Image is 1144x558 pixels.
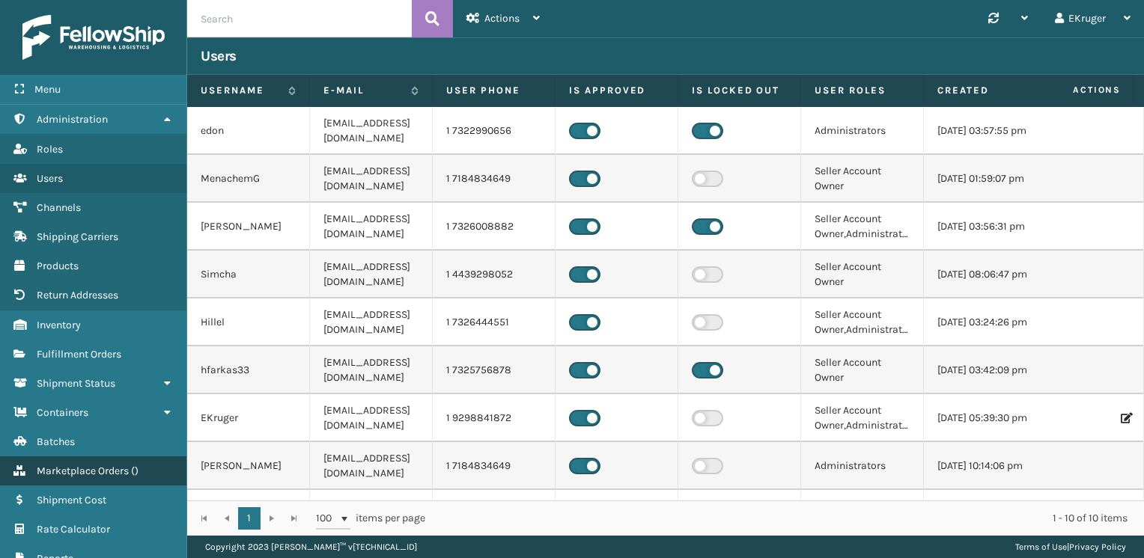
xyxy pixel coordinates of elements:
img: logo [22,15,165,60]
td: [PERSON_NAME] [187,442,310,490]
td: [DATE] 03:57:55 pm [924,107,1047,155]
td: 1 4439298052 [433,251,556,298]
td: [EMAIL_ADDRESS][DOMAIN_NAME] [310,251,433,298]
span: Shipment Status [37,377,115,390]
label: User Roles [815,84,910,97]
td: Elkanah [187,490,310,538]
td: Hillel [187,298,310,346]
span: Containers [37,406,88,419]
span: Marketplace Orders [37,465,129,477]
td: [EMAIL_ADDRESS][DOMAIN_NAME] [310,298,433,346]
td: [PERSON_NAME] [187,203,310,251]
label: E-mail [323,84,404,97]
span: Shipment Cost [37,494,106,506]
label: Is Approved [569,84,664,97]
td: hfarkas33 [187,346,310,394]
td: Seller Account Owner [801,490,924,538]
label: Is Locked Out [692,84,787,97]
td: 1 7184834649 [433,155,556,203]
td: Simcha [187,251,310,298]
td: [DATE] 03:42:09 pm [924,346,1047,394]
td: [DATE] 03:24:26 pm [924,298,1047,346]
td: [EMAIL_ADDRESS][DOMAIN_NAME] [310,155,433,203]
td: 1 7184834649 [433,442,556,490]
td: EKruger [187,394,310,442]
span: Users [37,172,63,185]
td: 1 9298841872 [433,394,556,442]
p: Copyright 2023 [PERSON_NAME]™ v [TECHNICAL_ID] [205,536,417,558]
td: Administrators [801,107,924,155]
span: Channels [37,201,81,214]
td: 1 7322990656 [433,107,556,155]
td: [EMAIL_ADDRESS][DOMAIN_NAME] [310,346,433,394]
div: | [1015,536,1126,558]
td: Seller Account Owner,Administrators [801,394,924,442]
span: ( ) [131,465,139,477]
td: [EMAIL_ADDRESS][DOMAIN_NAME] [310,203,433,251]
td: [EMAIL_ADDRESS][DOMAIN_NAME] [310,394,433,442]
span: Return Addresses [37,289,118,301]
span: Actions [1026,78,1130,102]
span: 100 [316,511,338,526]
span: Menu [34,83,61,96]
label: Created [937,84,1017,97]
td: [DATE] 01:59:07 pm [924,155,1047,203]
td: 1 7326008882 [433,203,556,251]
span: Inventory [37,319,81,331]
a: Terms of Use [1015,542,1067,552]
a: 1 [238,507,261,530]
span: Batches [37,435,75,448]
span: Actions [484,12,520,25]
td: 1 7325756878 [433,346,556,394]
td: Seller Account Owner,Administrators [801,298,924,346]
label: User phone [446,84,541,97]
td: [DATE] 08:24:39 pm [924,490,1047,538]
span: Fulfillment Orders [37,348,121,361]
i: Edit [1121,413,1130,423]
td: [DATE] 05:39:30 pm [924,394,1047,442]
span: Administration [37,113,108,126]
td: Administrators [801,442,924,490]
td: [DATE] 10:14:06 pm [924,442,1047,490]
span: Shipping Carriers [37,230,118,243]
td: [EMAIL_ADDRESS][DOMAIN_NAME] [310,490,433,538]
td: Seller Account Owner [801,155,924,203]
label: Username [201,84,281,97]
td: Seller Account Owner [801,251,924,298]
span: items per page [316,507,425,530]
td: Seller Account Owner [801,346,924,394]
td: MenachemG [187,155,310,203]
h3: Users [201,47,237,65]
td: Seller Account Owner,Administrators [801,203,924,251]
span: Roles [37,143,63,156]
td: edon [187,107,310,155]
span: Rate Calculator [37,523,110,536]
a: Privacy Policy [1069,542,1126,552]
td: 1 7326041124 [433,490,556,538]
td: 1 7326444551 [433,298,556,346]
td: [DATE] 03:56:31 pm [924,203,1047,251]
div: 1 - 10 of 10 items [446,511,1128,526]
td: [EMAIL_ADDRESS][DOMAIN_NAME] [310,442,433,490]
span: Products [37,260,79,272]
td: [EMAIL_ADDRESS][DOMAIN_NAME] [310,107,433,155]
td: [DATE] 08:06:47 pm [924,251,1047,298]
